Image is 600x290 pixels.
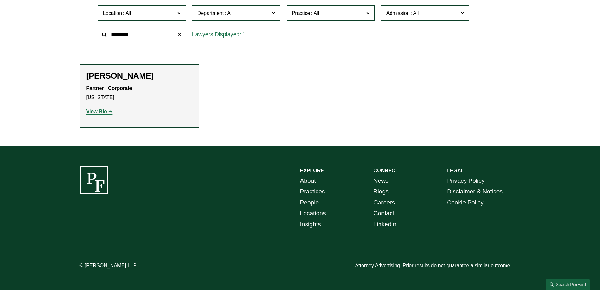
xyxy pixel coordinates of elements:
[86,86,132,91] strong: Partner | Corporate
[300,219,321,230] a: Insights
[86,84,193,102] p: [US_STATE]
[300,186,325,197] a: Practices
[374,168,398,173] strong: CONNECT
[300,175,316,186] a: About
[86,71,193,81] h2: [PERSON_NAME]
[80,261,172,270] p: © [PERSON_NAME] LLP
[300,168,324,173] strong: EXPLORE
[447,175,484,186] a: Privacy Policy
[374,208,394,219] a: Contact
[197,10,224,16] span: Department
[355,261,520,270] p: Attorney Advertising. Prior results do not guarantee a similar outcome.
[447,186,503,197] a: Disclaimer & Notices
[243,31,246,38] span: 1
[300,197,319,208] a: People
[374,197,395,208] a: Careers
[86,109,107,114] strong: View Bio
[292,10,310,16] span: Practice
[374,219,397,230] a: LinkedIn
[447,168,464,173] strong: LEGAL
[300,208,326,219] a: Locations
[447,197,483,208] a: Cookie Policy
[103,10,122,16] span: Location
[386,10,410,16] span: Admission
[374,186,389,197] a: Blogs
[86,109,113,114] a: View Bio
[374,175,389,186] a: News
[546,279,590,290] a: Search this site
